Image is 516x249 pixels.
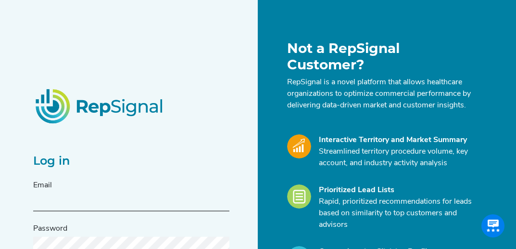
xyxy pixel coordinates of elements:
p: Rapid, prioritized recommendations for leads based on similarity to top customers and advisors [319,196,478,231]
div: Interactive Territory and Market Summary [319,134,478,146]
div: Prioritized Lead Lists [319,184,478,196]
p: RepSignal is a novel platform that allows healthcare organizations to optimize commercial perform... [287,77,478,111]
h2: Log in [33,154,229,168]
img: Market_Icon.a700a4ad.svg [287,134,311,158]
h1: Not a RepSignal Customer? [287,40,478,73]
label: Password [33,223,67,234]
img: RepSignalLogo.20539ed3.png [24,77,176,135]
p: Streamlined territory procedure volume, key account, and industry activity analysis [319,146,478,169]
img: Leads_Icon.28e8c528.svg [287,184,311,209]
label: Email [33,179,52,191]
